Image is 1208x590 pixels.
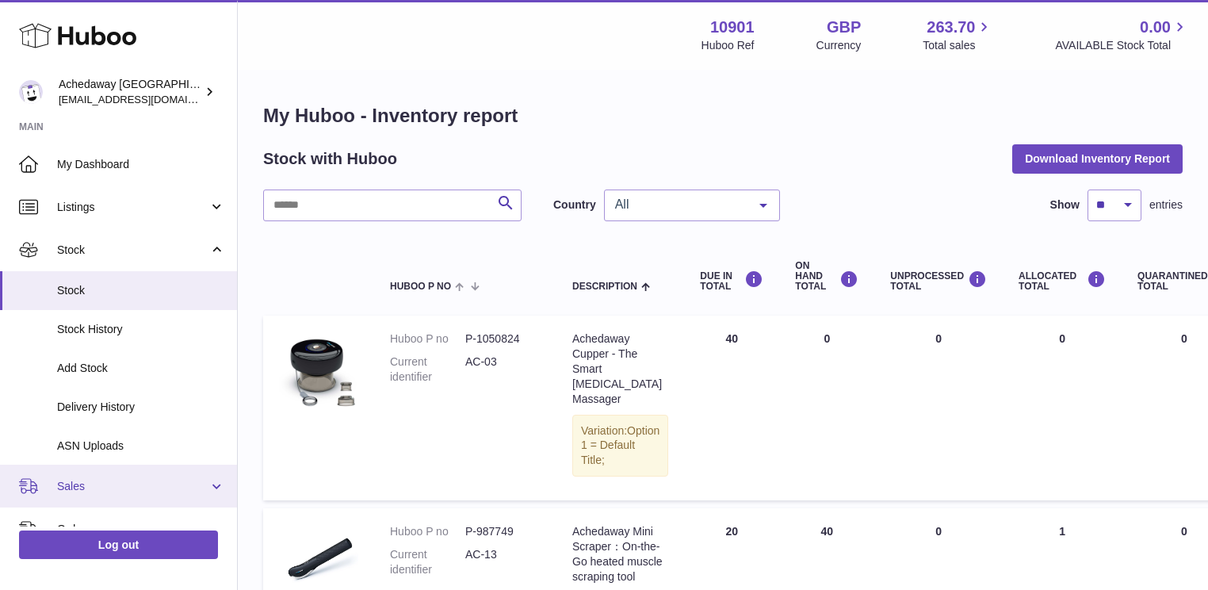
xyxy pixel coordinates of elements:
[701,38,755,53] div: Huboo Ref
[390,547,465,577] dt: Current identifier
[57,243,208,258] span: Stock
[572,331,668,406] div: Achedaway Cupper - The Smart [MEDICAL_DATA] Massager
[1055,17,1189,53] a: 0.00 AVAILABLE Stock Total
[465,331,541,347] dd: P-1050824
[710,17,755,38] strong: 10901
[57,200,208,215] span: Listings
[611,197,747,213] span: All
[1003,316,1122,500] td: 0
[19,531,218,559] a: Log out
[927,17,975,38] span: 263.70
[1012,144,1183,173] button: Download Inventory Report
[1149,197,1183,213] span: entries
[59,93,233,105] span: [EMAIL_ADDRESS][DOMAIN_NAME]
[57,157,225,172] span: My Dashboard
[279,331,358,411] img: product image
[1181,525,1187,538] span: 0
[465,354,541,385] dd: AC-03
[465,547,541,577] dd: AC-13
[581,424,659,467] span: Option 1 = Default Title;
[59,77,201,107] div: Achedaway [GEOGRAPHIC_DATA]
[57,400,225,415] span: Delivery History
[57,439,225,454] span: ASN Uploads
[923,17,993,53] a: 263.70 Total sales
[779,316,874,500] td: 0
[1140,17,1171,38] span: 0.00
[684,316,779,500] td: 40
[923,38,993,53] span: Total sales
[263,103,1183,128] h1: My Huboo - Inventory report
[57,322,225,337] span: Stock History
[572,282,637,292] span: Description
[1181,332,1187,345] span: 0
[572,524,668,584] div: Achedaway Mini Scraper：On-the-Go heated muscle scraping tool
[57,361,225,376] span: Add Stock
[465,524,541,539] dd: P-987749
[1050,197,1080,213] label: Show
[700,270,763,292] div: DUE IN TOTAL
[390,524,465,539] dt: Huboo P no
[874,316,1003,500] td: 0
[57,283,225,298] span: Stock
[19,80,43,104] img: admin@newpb.co.uk
[890,270,987,292] div: UNPROCESSED Total
[795,261,858,293] div: ON HAND Total
[572,415,668,477] div: Variation:
[57,479,208,494] span: Sales
[390,331,465,347] dt: Huboo P no
[390,354,465,385] dt: Current identifier
[816,38,862,53] div: Currency
[263,148,397,170] h2: Stock with Huboo
[390,282,451,292] span: Huboo P no
[1019,270,1106,292] div: ALLOCATED Total
[827,17,861,38] strong: GBP
[1055,38,1189,53] span: AVAILABLE Stock Total
[553,197,596,213] label: Country
[57,522,208,537] span: Orders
